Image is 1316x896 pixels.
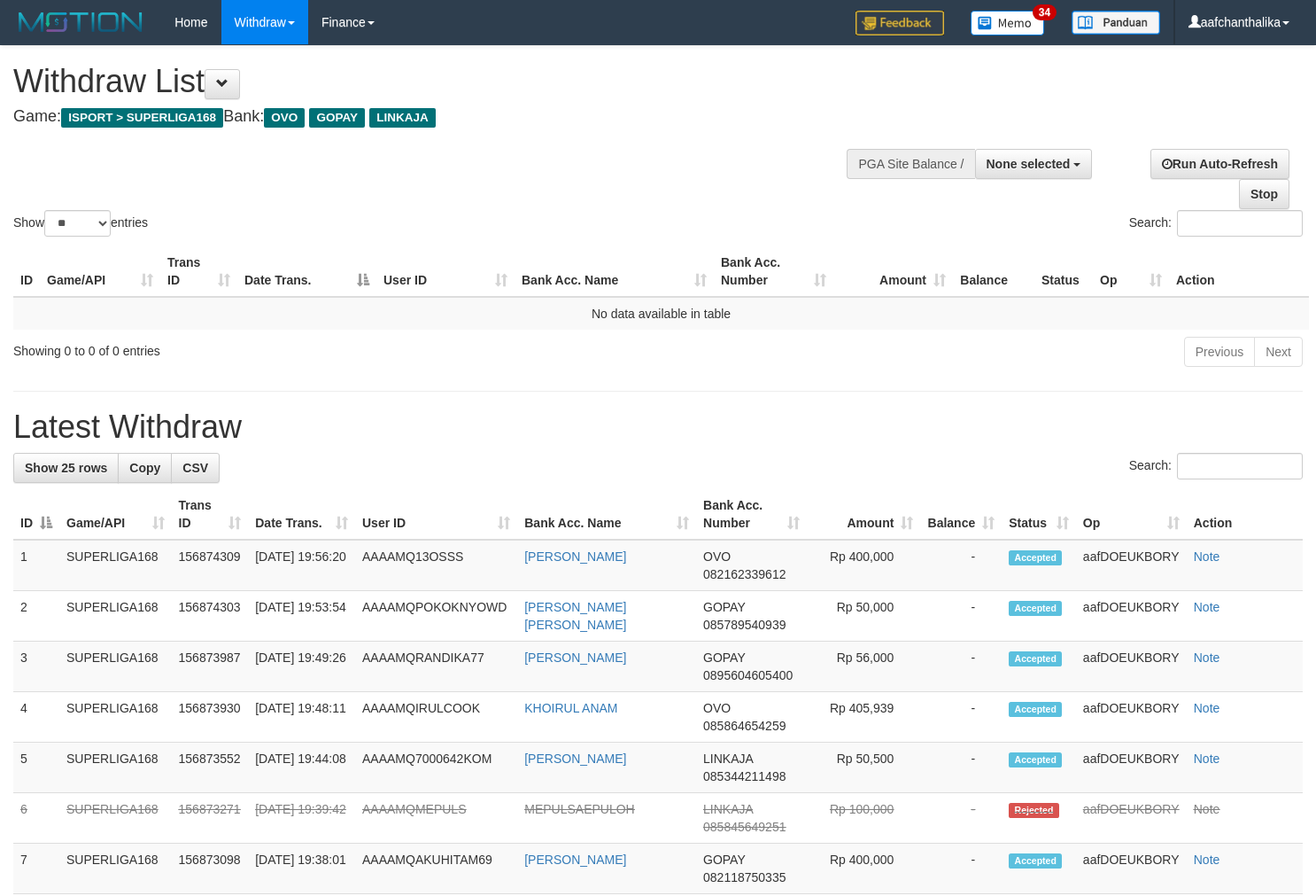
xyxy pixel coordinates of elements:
[524,853,626,867] a: [PERSON_NAME]
[248,540,355,591] td: [DATE] 19:56:20
[25,461,107,475] span: Show 25 rows
[1194,651,1220,665] a: Note
[1177,453,1303,479] input: Search:
[1187,489,1303,540] th: Action
[807,844,920,894] td: Rp 400,000
[807,540,920,591] td: Rp 400,000
[1169,246,1309,297] th: Action
[920,692,1002,743] td: -
[13,297,1309,330] td: No data available in table
[13,591,59,642] td: 2
[309,108,365,128] span: GOPAY
[237,246,376,297] th: Date Trans.: activate to sort column descending
[1009,550,1062,565] span: Accepted
[833,246,953,297] th: Amount: activate to sort column ascending
[524,802,634,816] a: MEPULSAEPULOH
[13,64,860,99] h1: Withdraw List
[1129,210,1303,237] label: Search:
[13,9,148,35] img: MOTION_logo.png
[248,692,355,743] td: [DATE] 19:48:11
[920,743,1002,793] td: -
[248,793,355,844] td: [DATE] 19:39:42
[13,692,59,743] td: 4
[1076,692,1187,743] td: aafDOEUKBORY
[703,870,786,884] span: Copy 082118750335 to clipboard
[172,692,249,743] td: 156873930
[264,108,305,128] span: OVO
[171,453,220,483] a: CSV
[524,651,626,665] a: [PERSON_NAME]
[920,540,1002,591] td: -
[1194,600,1220,614] a: Note
[703,769,786,783] span: Copy 085344211498 to clipboard
[1009,702,1062,717] span: Accepted
[13,793,59,844] td: 6
[61,108,223,128] span: ISPORT > SUPERLIGA168
[355,692,517,743] td: AAAAMQIRULCOOK
[13,409,1303,445] h1: Latest Withdraw
[172,743,249,793] td: 156873552
[1194,752,1220,766] a: Note
[847,149,974,179] div: PGA Site Balance /
[13,335,535,360] div: Showing 0 to 0 of 0 entries
[1002,489,1076,540] th: Status: activate to sort column ascending
[248,743,355,793] td: [DATE] 19:44:08
[703,549,731,564] span: OVO
[517,489,696,540] th: Bank Acc. Name: activate to sort column ascending
[248,642,355,692] td: [DATE] 19:49:26
[714,246,833,297] th: Bank Acc. Number: activate to sort column ascending
[369,108,436,128] span: LINKAJA
[920,489,1002,540] th: Balance: activate to sort column ascending
[172,793,249,844] td: 156873271
[524,752,626,766] a: [PERSON_NAME]
[1194,701,1220,715] a: Note
[1239,179,1289,209] a: Stop
[248,844,355,894] td: [DATE] 19:38:01
[13,210,148,237] label: Show entries
[1129,453,1303,479] label: Search:
[807,743,920,793] td: Rp 50,500
[40,246,160,297] th: Game/API: activate to sort column ascending
[1194,802,1220,816] a: Note
[1009,752,1062,767] span: Accepted
[355,844,517,894] td: AAAAMQAKUHITAM69
[1009,601,1062,616] span: Accepted
[13,743,59,793] td: 5
[129,461,160,475] span: Copy
[355,743,517,793] td: AAAAMQ7000642KOM
[807,642,920,692] td: Rp 56,000
[13,844,59,894] td: 7
[696,489,807,540] th: Bank Acc. Number: activate to sort column ascending
[1076,793,1187,844] td: aafDOEUKBORY
[515,246,714,297] th: Bank Acc. Name: activate to sort column ascending
[1184,337,1255,367] a: Previous
[355,489,517,540] th: User ID: activate to sort column ascending
[524,600,626,632] a: [PERSON_NAME] [PERSON_NAME]
[13,642,59,692] td: 3
[248,591,355,642] td: [DATE] 19:53:54
[703,701,731,715] span: OVO
[703,600,745,614] span: GOPAY
[1009,651,1062,666] span: Accepted
[118,453,172,483] a: Copy
[172,591,249,642] td: 156874303
[1033,4,1057,20] span: 34
[248,489,355,540] th: Date Trans.: activate to sort column ascending
[971,11,1045,35] img: Button%20Memo.svg
[13,540,59,591] td: 1
[355,540,517,591] td: AAAAMQ13OSSS
[920,642,1002,692] td: -
[172,642,249,692] td: 156873987
[1034,246,1093,297] th: Status
[1072,11,1160,35] img: panduan.png
[855,11,944,35] img: Feedback.jpg
[1009,853,1062,869] span: Accepted
[160,246,237,297] th: Trans ID: activate to sort column ascending
[59,642,172,692] td: SUPERLIGA168
[807,793,920,844] td: Rp 100,000
[953,246,1034,297] th: Balance
[524,549,626,564] a: [PERSON_NAME]
[703,820,786,834] span: Copy 085845649251 to clipboard
[703,719,786,733] span: Copy 085864654259 to clipboard
[59,743,172,793] td: SUPERLIGA168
